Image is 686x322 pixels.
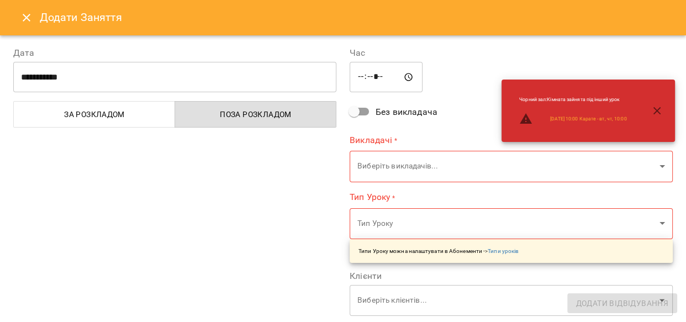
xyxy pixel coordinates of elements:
[357,161,655,172] p: Виберіть викладачів...
[510,92,635,108] li: Чорний зал : Кімната зайнята під інший урок
[350,285,673,316] div: Виберіть клієнтів...
[376,105,437,119] span: Без викладача
[175,101,336,128] button: Поза розкладом
[350,151,673,182] div: Виберіть викладачів...
[357,295,655,306] p: Виберіть клієнтів...
[350,208,673,239] div: Тип Уроку
[357,218,655,229] p: Тип Уроку
[488,248,519,254] a: Типи уроків
[13,101,175,128] button: За розкладом
[350,191,673,204] label: Тип Уроку
[350,134,673,146] label: Викладачі
[550,115,626,123] a: [DATE] 10:00 Карате - вт, чт, 10:00
[13,49,336,57] label: Дата
[13,4,40,31] button: Close
[182,108,330,121] span: Поза розкладом
[40,9,673,26] h6: Додати Заняття
[20,108,168,121] span: За розкладом
[358,247,519,255] p: Типи Уроку можна налаштувати в Абонементи ->
[350,49,673,57] label: Час
[350,272,673,281] label: Клієнти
